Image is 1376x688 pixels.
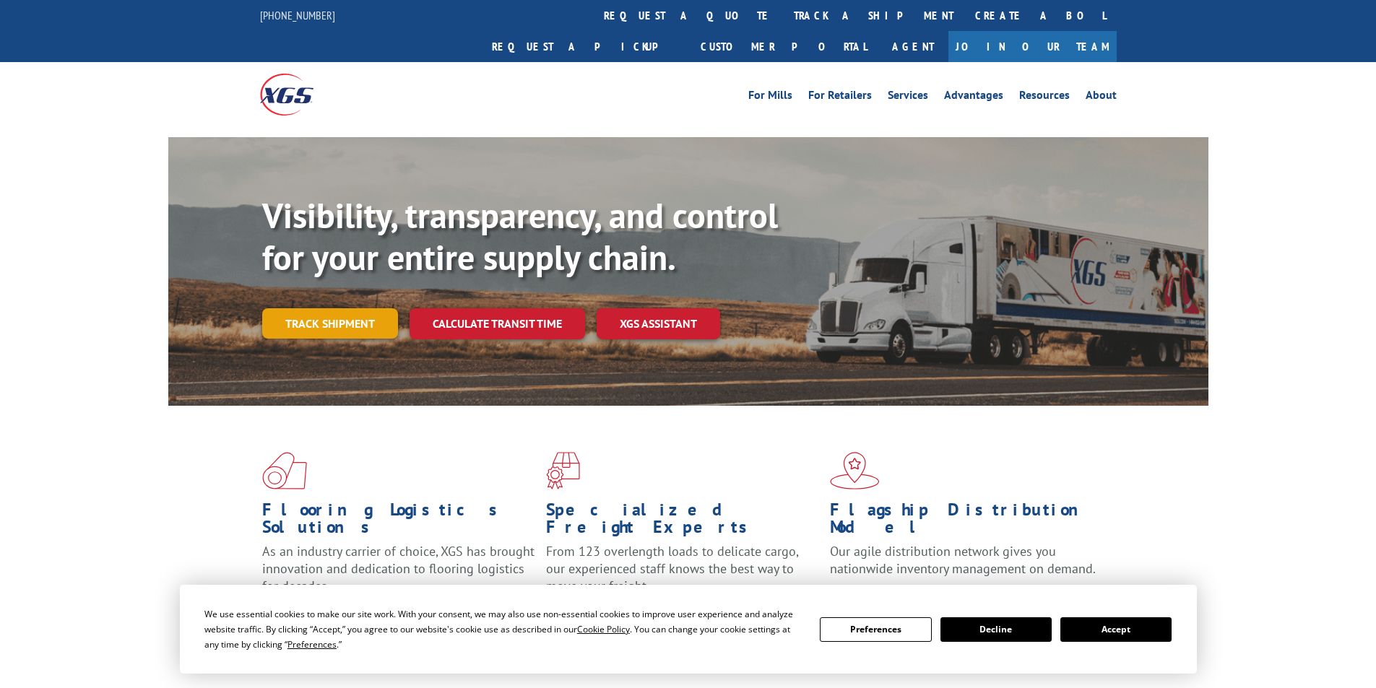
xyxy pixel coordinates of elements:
a: For Retailers [808,90,872,105]
img: xgs-icon-focused-on-flooring-red [546,452,580,489]
button: Accept [1060,617,1172,642]
span: Preferences [287,638,337,650]
a: Customer Portal [690,31,878,62]
img: xgs-icon-flagship-distribution-model-red [830,452,880,489]
span: Our agile distribution network gives you nationwide inventory management on demand. [830,543,1096,577]
a: Calculate transit time [410,308,585,339]
a: Advantages [944,90,1003,105]
a: Join Our Team [948,31,1117,62]
p: From 123 overlength loads to delicate cargo, our experienced staff knows the best way to move you... [546,543,819,607]
a: About [1086,90,1117,105]
h1: Flooring Logistics Solutions [262,501,535,543]
a: Agent [878,31,948,62]
div: Cookie Consent Prompt [180,585,1197,674]
b: Visibility, transparency, and control for your entire supply chain. [262,193,778,279]
a: Request a pickup [481,31,690,62]
span: As an industry carrier of choice, XGS has brought innovation and dedication to flooring logistics... [262,543,535,594]
a: Track shipment [262,308,398,339]
a: Services [888,90,928,105]
button: Decline [940,617,1052,642]
h1: Flagship Distribution Model [830,501,1103,543]
a: [PHONE_NUMBER] [260,8,335,22]
a: Resources [1019,90,1070,105]
div: We use essential cookies to make our site work. With your consent, we may also use non-essential ... [204,606,802,652]
button: Preferences [820,617,931,642]
a: For Mills [748,90,792,105]
img: xgs-icon-total-supply-chain-intelligence-red [262,452,307,489]
a: XGS ASSISTANT [597,308,720,339]
h1: Specialized Freight Experts [546,501,819,543]
span: Cookie Policy [577,623,630,635]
